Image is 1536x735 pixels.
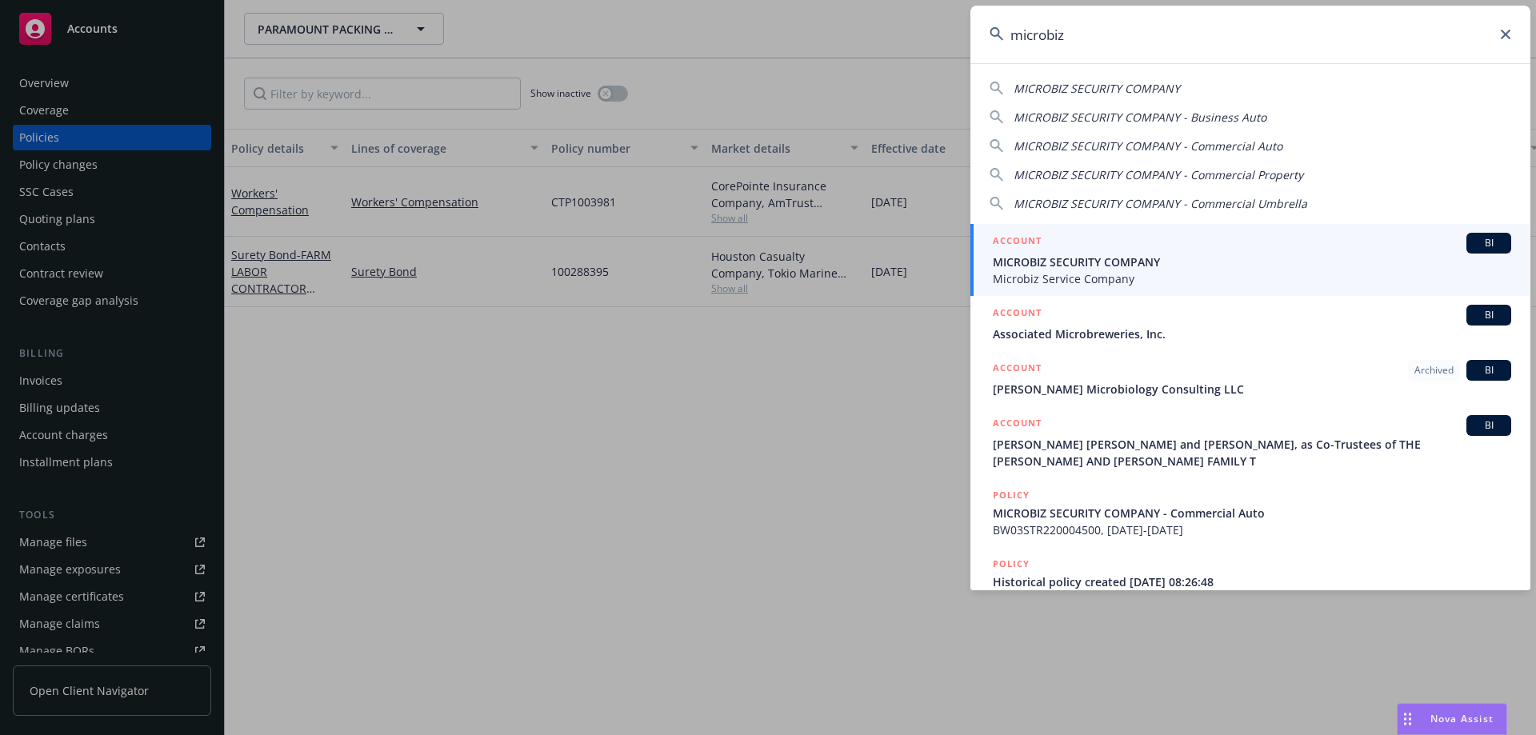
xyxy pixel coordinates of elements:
[993,436,1511,469] span: [PERSON_NAME] [PERSON_NAME] and [PERSON_NAME], as Co-Trustees of THE [PERSON_NAME] AND [PERSON_NA...
[1473,236,1505,250] span: BI
[1398,704,1418,734] div: Drag to move
[1014,81,1180,96] span: MICROBIZ SECURITY COMPANY
[993,415,1042,434] h5: ACCOUNT
[970,547,1530,616] a: POLICYHistorical policy created [DATE] 08:26:48
[993,233,1042,252] h5: ACCOUNT
[993,487,1030,503] h5: POLICY
[993,521,1511,538] span: BW03STR220004500, [DATE]-[DATE]
[970,296,1530,351] a: ACCOUNTBIAssociated Microbreweries, Inc.
[1014,110,1266,125] span: MICROBIZ SECURITY COMPANY - Business Auto
[1414,363,1454,377] span: Archived
[993,326,1511,342] span: Associated Microbreweries, Inc.
[1473,363,1505,377] span: BI
[993,305,1042,324] h5: ACCOUNT
[1014,138,1282,154] span: MICROBIZ SECURITY COMPANY - Commercial Auto
[993,360,1042,379] h5: ACCOUNT
[1014,167,1303,182] span: MICROBIZ SECURITY COMPANY - Commercial Property
[993,573,1511,590] span: Historical policy created [DATE] 08:26:48
[970,224,1530,296] a: ACCOUNTBIMICROBIZ SECURITY COMPANYMicrobiz Service Company
[1014,196,1307,211] span: MICROBIZ SECURITY COMPANY - Commercial Umbrella
[970,406,1530,478] a: ACCOUNTBI[PERSON_NAME] [PERSON_NAME] and [PERSON_NAME], as Co-Trustees of THE [PERSON_NAME] AND [...
[970,351,1530,406] a: ACCOUNTArchivedBI[PERSON_NAME] Microbiology Consulting LLC
[993,505,1511,521] span: MICROBIZ SECURITY COMPANY - Commercial Auto
[1473,308,1505,322] span: BI
[993,254,1511,270] span: MICROBIZ SECURITY COMPANY
[1473,418,1505,433] span: BI
[1430,712,1494,725] span: Nova Assist
[993,270,1511,287] span: Microbiz Service Company
[970,478,1530,547] a: POLICYMICROBIZ SECURITY COMPANY - Commercial AutoBW03STR220004500, [DATE]-[DATE]
[970,6,1530,63] input: Search...
[993,556,1030,572] h5: POLICY
[993,381,1511,397] span: [PERSON_NAME] Microbiology Consulting LLC
[1397,703,1507,735] button: Nova Assist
